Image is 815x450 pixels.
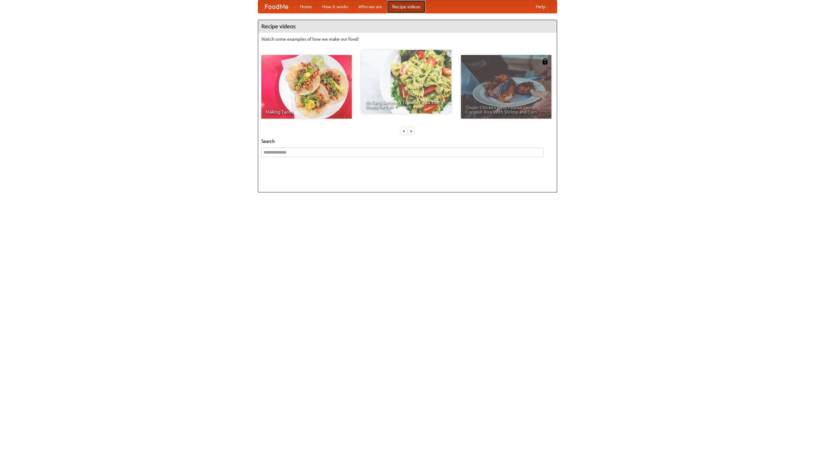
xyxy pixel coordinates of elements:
p: Watch some examples of how we make our food! [261,36,554,42]
span: An Easy, Summery Tomato Pasta That's Ready for Fall [365,100,447,109]
a: How it works [317,0,353,13]
span: Making Tacos [266,110,347,114]
a: An Easy, Summery Tomato Pasta That's Ready for Fall [361,50,451,114]
a: FoodMe [258,0,295,13]
a: Recipe videos [387,0,425,13]
a: Making Tacos [261,55,352,119]
a: Help [531,0,550,13]
div: » [408,127,414,135]
div: « [401,127,407,135]
h5: Search [261,138,554,144]
img: 483408.png [542,58,548,65]
h4: Recipe videos [258,20,557,33]
a: Who we are [353,0,387,13]
a: Home [295,0,317,13]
